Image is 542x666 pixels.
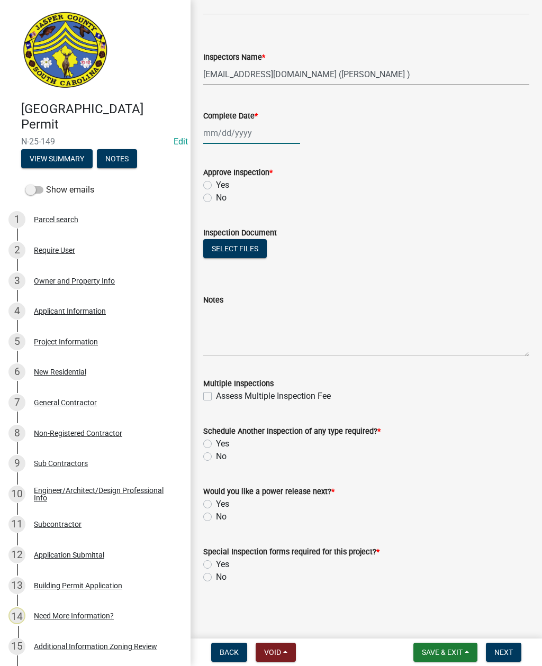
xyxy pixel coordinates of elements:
[34,487,174,501] div: Engineer/Architect/Design Professional Info
[8,516,25,533] div: 11
[203,239,267,258] button: Select files
[34,368,86,376] div: New Residential
[203,169,273,177] label: Approve Inspection
[34,460,88,467] div: Sub Contractors
[97,155,137,163] wm-modal-confirm: Notes
[8,486,25,503] div: 10
[216,191,227,204] label: No
[8,638,25,655] div: 15
[34,551,104,559] div: Application Submittal
[8,577,25,594] div: 13
[21,102,182,132] h4: [GEOGRAPHIC_DATA] Permit
[203,428,381,435] label: Schedule Another Inspection of any type required?
[203,113,258,120] label: Complete Date
[203,488,335,496] label: Would you like a power release next?
[216,437,229,450] label: Yes
[34,582,122,589] div: Building Permit Application
[174,136,188,147] wm-modal-confirm: Edit Application Number
[34,612,114,619] div: Need More Information?
[21,136,169,147] span: N-25-149
[34,216,78,223] div: Parcel search
[25,184,94,196] label: Show emails
[34,247,75,254] div: Require User
[203,54,265,61] label: Inspectors Name
[216,498,229,510] label: Yes
[216,571,227,583] label: No
[34,338,98,345] div: Project Information
[97,149,137,168] button: Notes
[203,549,380,556] label: Special Inspection forms required for this project?
[422,648,463,656] span: Save & Exit
[8,303,25,320] div: 4
[34,399,97,406] div: General Contractor
[8,363,25,380] div: 6
[216,450,227,463] label: No
[8,455,25,472] div: 9
[8,211,25,228] div: 1
[21,149,93,168] button: View Summary
[216,558,229,571] label: Yes
[34,521,82,528] div: Subcontractor
[34,643,157,650] div: Additional Information Zoning Review
[216,510,227,523] label: No
[413,643,477,662] button: Save & Exit
[8,333,25,350] div: 5
[8,425,25,442] div: 8
[34,277,115,285] div: Owner and Property Info
[21,155,93,163] wm-modal-confirm: Summary
[8,242,25,259] div: 2
[264,648,281,656] span: Void
[34,307,106,315] div: Applicant Information
[8,394,25,411] div: 7
[8,546,25,563] div: 12
[216,390,331,403] label: Assess Multiple Inspection Fee
[494,648,513,656] span: Next
[174,136,188,147] a: Edit
[203,230,277,237] label: Inspection Document
[21,11,110,90] img: Jasper County, South Carolina
[8,272,25,289] div: 3
[203,122,300,144] input: mm/dd/yyyy
[486,643,521,662] button: Next
[256,643,296,662] button: Void
[203,297,223,304] label: Notes
[34,430,122,437] div: Non-Registered Contractor
[211,643,247,662] button: Back
[216,179,229,191] label: Yes
[220,648,239,656] span: Back
[203,380,274,388] label: Multiple Inspections
[8,607,25,624] div: 14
